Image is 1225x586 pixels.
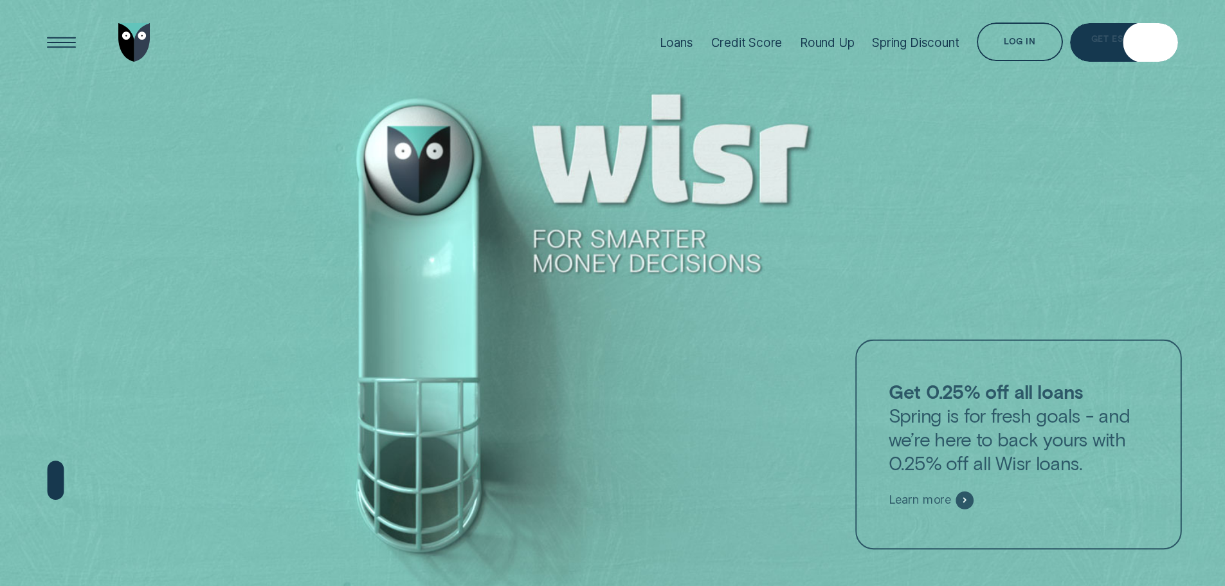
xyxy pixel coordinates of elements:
[889,380,1083,403] strong: Get 0.25% off all loans
[118,23,150,62] img: Wisr
[855,339,1182,549] a: Get 0.25% off all loansSpring is for fresh goals - and we’re here to back yours with 0.25% off al...
[660,35,693,50] div: Loans
[872,35,959,50] div: Spring Discount
[1070,23,1178,62] a: Get Estimate
[711,35,783,50] div: Credit Score
[889,380,1149,475] p: Spring is for fresh goals - and we’re here to back yours with 0.25% off all Wisr loans.
[977,23,1062,61] button: Log in
[889,493,952,508] span: Learn more
[800,35,855,50] div: Round Up
[42,23,81,62] button: Open Menu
